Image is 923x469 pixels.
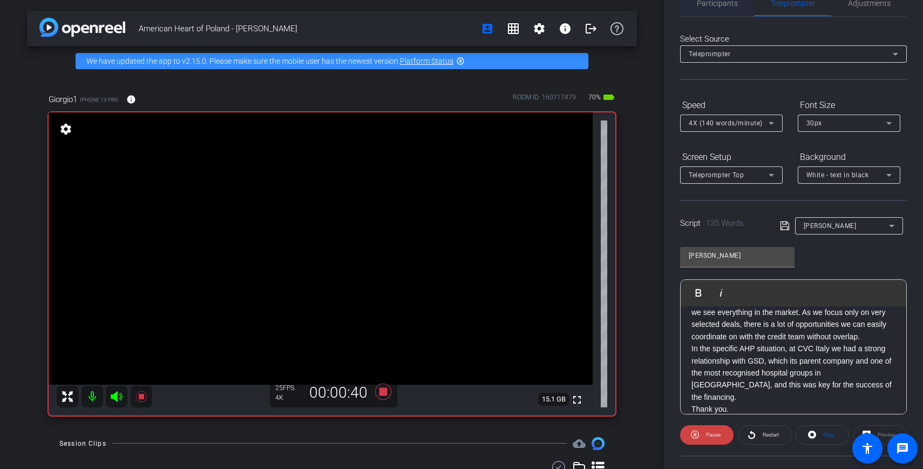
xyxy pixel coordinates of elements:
[283,384,294,392] span: FPS
[456,57,465,65] mat-icon: highlight_off
[689,50,730,58] span: Teleprompter
[587,89,602,106] span: 70%
[861,442,874,455] mat-icon: accessibility
[691,296,888,341] span: As importantly, CVC Italy is a very strong PE franchise and we see everything in the market. As w...
[400,57,453,65] a: Platform Status
[804,222,857,230] span: [PERSON_NAME]
[806,171,869,179] span: White - text in black
[49,93,77,105] span: Giorgio1
[688,282,709,304] button: Bold (⌘B)
[806,119,822,127] span: 30px
[275,393,302,402] div: 4K
[585,22,598,35] mat-icon: logout
[689,171,744,179] span: Teleprompter Top
[763,432,779,438] span: Restart
[689,119,763,127] span: 4X (140 words/minute)
[571,393,583,406] mat-icon: fullscreen
[738,425,791,445] button: Restart
[823,432,834,438] span: Stop
[59,438,106,449] div: Session Clips
[796,425,849,445] button: Stop
[513,92,576,108] div: ROOM ID: 160717479
[680,33,907,45] div: Select Source
[711,282,731,304] button: Italic (⌘I)
[691,403,895,415] p: Thank you.
[691,344,892,401] span: In the specific AHP situation, at CVC Italy we had a strong relationship with GSD, which its pare...
[706,432,721,438] span: Pause
[126,95,136,104] mat-icon: info
[680,148,783,166] div: Screen Setup
[302,384,375,402] div: 00:00:40
[533,22,546,35] mat-icon: settings
[76,53,588,69] div: We have updated the app to v2.15.0. Please make sure the mobile user has the newest version.
[275,384,302,392] div: 25
[680,425,734,445] button: Pause
[689,249,786,262] input: Title
[592,437,605,450] img: Session clips
[507,22,520,35] mat-icon: grid_on
[602,91,615,104] mat-icon: battery_std
[680,96,783,115] div: Speed
[896,442,909,455] mat-icon: message
[573,437,586,450] mat-icon: cloud_upload
[680,217,765,230] div: Script
[538,393,569,406] span: 15.1 GB
[58,123,73,136] mat-icon: settings
[559,22,572,35] mat-icon: info
[798,148,900,166] div: Background
[798,96,900,115] div: Font Size
[573,437,586,450] span: Destinations for your clips
[39,18,125,37] img: app-logo
[139,18,474,39] span: American Heart of Poland - [PERSON_NAME]
[80,96,118,104] span: iPhone 13 Pro
[706,218,744,228] span: 135 Words
[481,22,494,35] mat-icon: account_box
